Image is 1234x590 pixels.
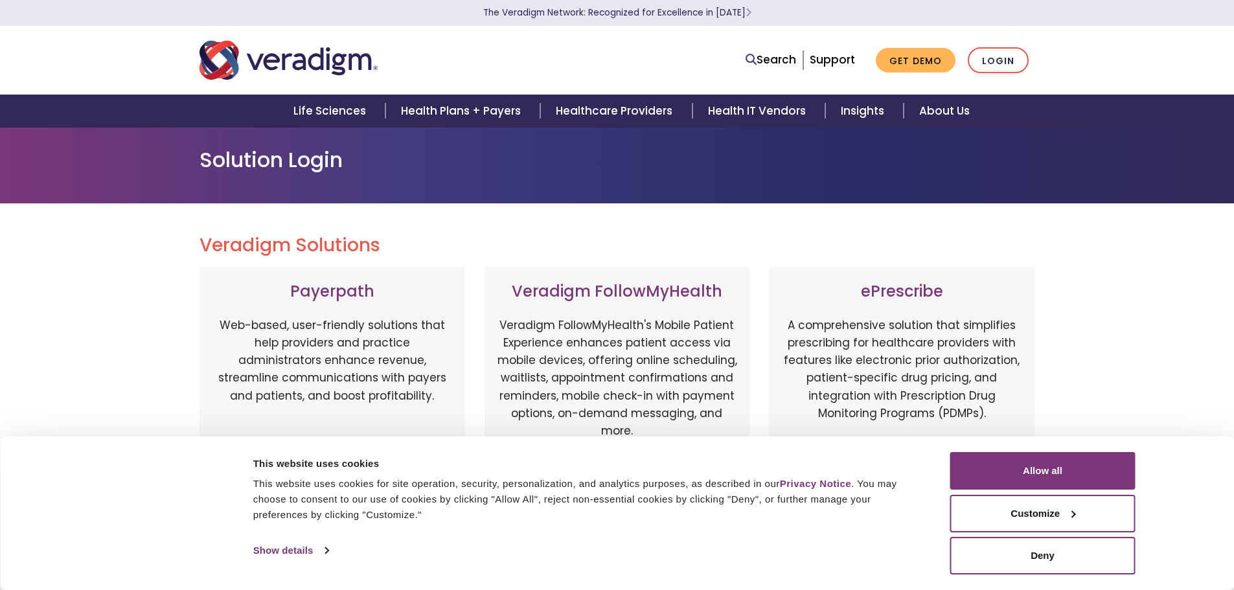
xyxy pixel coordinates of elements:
[212,317,452,453] p: Web-based, user-friendly solutions that help providers and practice administrators enhance revenu...
[540,95,692,128] a: Healthcare Providers
[950,452,1136,490] button: Allow all
[950,495,1136,532] button: Customize
[968,47,1029,74] a: Login
[253,456,921,471] div: This website uses cookies
[746,51,796,69] a: Search
[483,6,751,19] a: The Veradigm Network: Recognized for Excellence in [DATE]Learn More
[825,95,904,128] a: Insights
[253,541,328,560] a: Show details
[692,95,825,128] a: Health IT Vendors
[497,282,737,301] h3: Veradigm FollowMyHealth
[497,317,737,440] p: Veradigm FollowMyHealth's Mobile Patient Experience enhances patient access via mobile devices, o...
[200,234,1035,256] h2: Veradigm Solutions
[278,95,385,128] a: Life Sciences
[782,317,1022,453] p: A comprehensive solution that simplifies prescribing for healthcare providers with features like ...
[950,537,1136,574] button: Deny
[810,52,855,67] a: Support
[780,478,851,489] a: Privacy Notice
[746,6,751,19] span: Learn More
[385,95,540,128] a: Health Plans + Payers
[782,282,1022,301] h3: ePrescribe
[200,39,378,82] img: Veradigm logo
[253,476,921,523] div: This website uses cookies for site operation, security, personalization, and analytics purposes, ...
[876,48,955,73] a: Get Demo
[212,282,452,301] h3: Payerpath
[200,148,1035,172] h1: Solution Login
[904,95,985,128] a: About Us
